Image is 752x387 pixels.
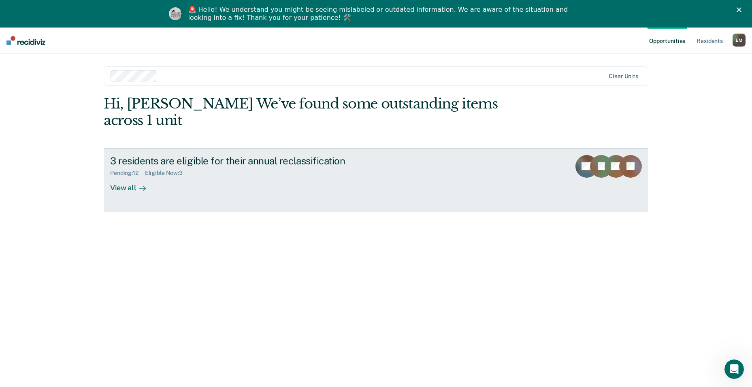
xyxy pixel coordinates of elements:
div: 3 residents are eligible for their annual reclassification [110,155,394,167]
button: EM [733,34,746,47]
div: Pending : 12 [110,170,145,176]
iframe: Intercom live chat [724,359,744,379]
div: 🚨 Hello! We understand you might be seeing mislabeled or outdated information. We are aware of th... [188,6,571,22]
div: Eligible Now : 3 [145,170,189,176]
a: Opportunities [648,28,687,53]
a: Residents [695,28,724,53]
a: 3 residents are eligible for their annual reclassificationPending:12Eligible Now:3View all [104,148,648,212]
img: Profile image for Kim [169,7,182,20]
div: View all [110,176,156,192]
img: Recidiviz [6,36,45,45]
div: E M [733,34,746,47]
div: Clear units [609,73,638,80]
div: Hi, [PERSON_NAME] We’ve found some outstanding items across 1 unit [104,96,539,129]
div: Close [737,7,745,12]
